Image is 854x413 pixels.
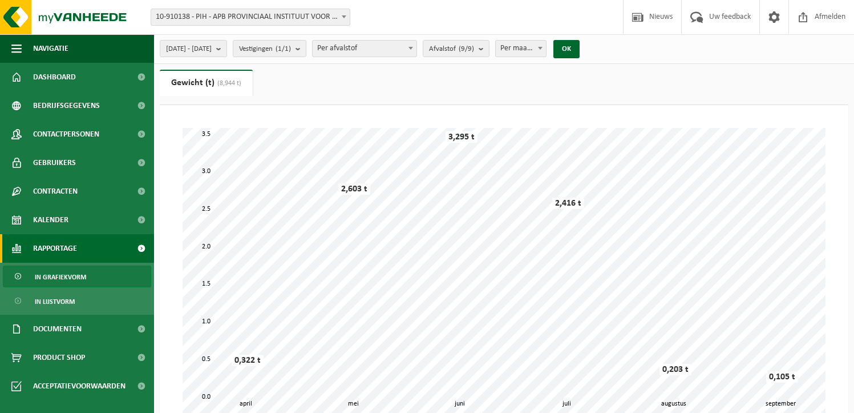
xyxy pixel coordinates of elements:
[160,70,253,96] a: Gewicht (t)
[423,40,489,57] button: Afvalstof(9/9)
[33,149,76,177] span: Gebruikers
[33,315,82,343] span: Documenten
[33,343,85,372] span: Product Shop
[446,131,477,143] div: 3,295 t
[33,234,77,263] span: Rapportage
[160,40,227,57] button: [DATE] - [DATE]
[239,41,291,58] span: Vestigingen
[33,177,78,206] span: Contracten
[33,372,126,400] span: Acceptatievoorwaarden
[429,41,474,58] span: Afvalstof
[35,291,75,312] span: In lijstvorm
[338,183,370,195] div: 2,603 t
[276,45,291,53] count: (1/1)
[33,206,68,234] span: Kalender
[496,41,547,57] span: Per maand
[313,41,416,57] span: Per afvalstof
[33,63,76,91] span: Dashboard
[151,9,350,25] span: 10-910138 - PIH - APB PROVINCIAAL INSTITUUT VOOR HYGIENE - ANTWERPEN
[33,91,100,120] span: Bedrijfsgegevens
[3,290,151,312] a: In lijstvorm
[35,266,86,288] span: In grafiekvorm
[151,9,350,26] span: 10-910138 - PIH - APB PROVINCIAAL INSTITUUT VOOR HYGIENE - ANTWERPEN
[233,40,306,57] button: Vestigingen(1/1)
[166,41,212,58] span: [DATE] - [DATE]
[495,40,547,57] span: Per maand
[552,198,584,209] div: 2,416 t
[459,45,474,53] count: (9/9)
[33,120,99,149] span: Contactpersonen
[214,80,241,87] span: (8,944 t)
[33,34,68,63] span: Navigatie
[659,364,691,375] div: 0,203 t
[766,371,798,383] div: 0,105 t
[3,266,151,287] a: In grafiekvorm
[232,355,264,366] div: 0,322 t
[312,40,417,57] span: Per afvalstof
[553,40,580,58] button: OK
